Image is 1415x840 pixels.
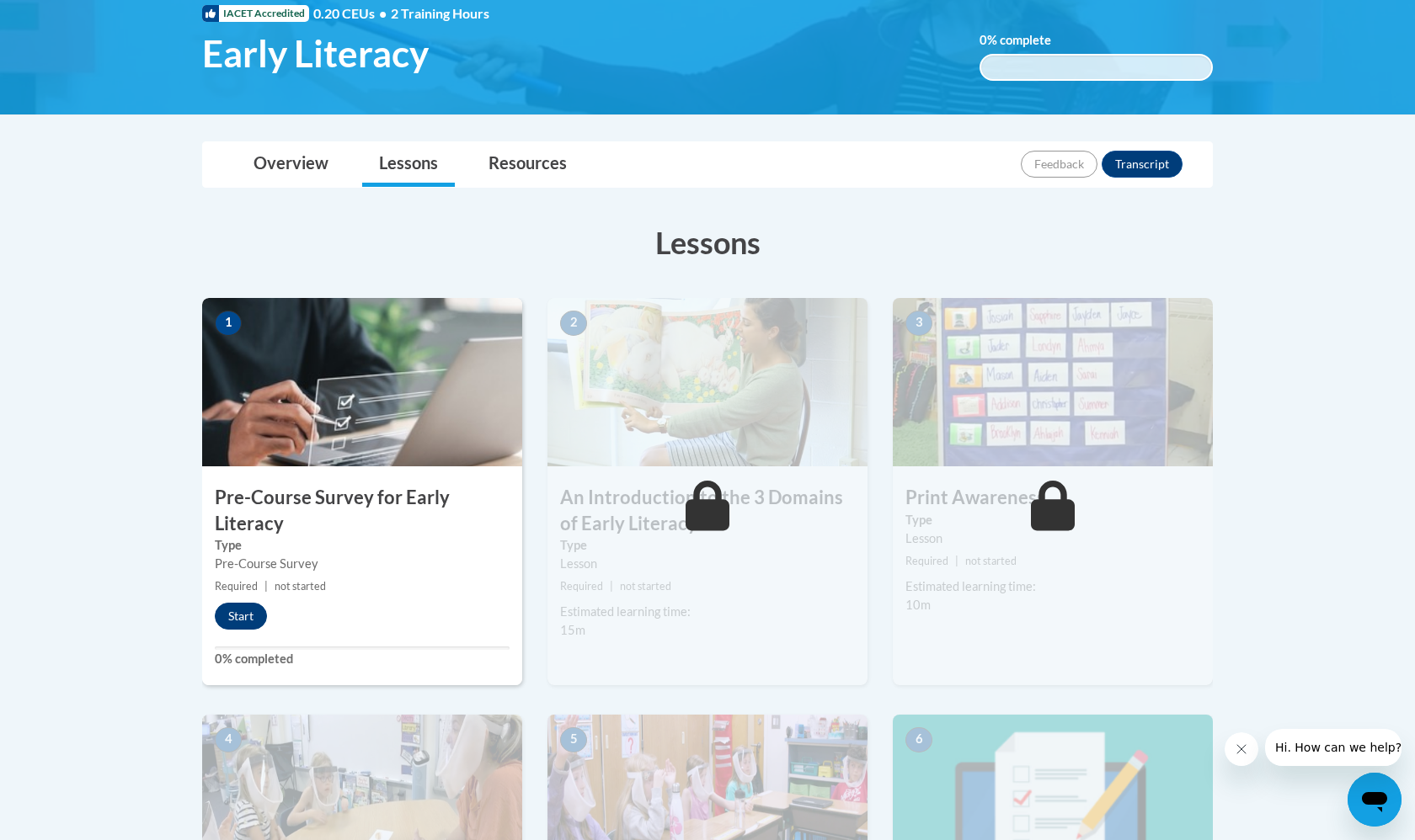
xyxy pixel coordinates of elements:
div: Estimated learning time: [560,603,855,621]
div: Lesson [905,529,1200,548]
span: not started [965,555,1017,567]
a: Lessons [362,142,455,187]
img: Course Image [893,298,1213,466]
h3: An Introduction to the 3 Domains of Early Literacy [547,485,868,537]
span: 2 Training Hours [391,5,489,21]
span: 15m [560,623,585,637]
span: IACET Accredited [202,5,309,22]
span: Required [560,580,603,593]
label: Type [560,536,855,555]
span: 3 [905,311,932,336]
span: Early Literacy [202,31,429,76]
div: Estimated learning time: [905,577,1200,596]
span: | [955,555,958,567]
span: 1 [215,311,242,336]
span: not started [275,580,326,593]
button: Transcript [1102,151,1183,178]
span: not started [620,580,671,593]
a: Resources [472,142,584,187]
span: 4 [215,727,242,752]
div: Pre-Course Survey [215,555,510,573]
span: 0 [980,33,987,47]
button: Feedback [1021,151,1097,178]
img: Course Image [547,298,868,466]
iframe: Button to launch messaging window [1348,773,1402,827]
span: 6 [905,727,932,752]
button: Start [215,603,267,630]
label: 0% completed [215,650,510,668]
span: • [379,5,387,21]
h3: Print Awareness [893,485,1213,511]
label: % complete [980,31,1076,50]
div: Lesson [560,555,855,573]
h3: Lessons [202,221,1213,263]
span: 10m [905,598,931,612]
span: | [264,580,268,593]
a: Overview [237,142,345,187]
img: Course Image [202,298,522,466]
span: | [610,580,613,593]
iframe: Message from company [1265,729,1402,766]
label: Type [215,536,510,555]
span: 5 [560,727,587,752]
label: Type [905,511,1200,529]
span: Required [905,555,948,567]
span: 0.20 CEUs [313,4,391,23]
h3: Pre-Course Survey for Early Literacy [202,485,522,537]
span: 2 [560,311,587,336]
iframe: Close message [1225,732,1258,766]
span: Required [215,580,258,593]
